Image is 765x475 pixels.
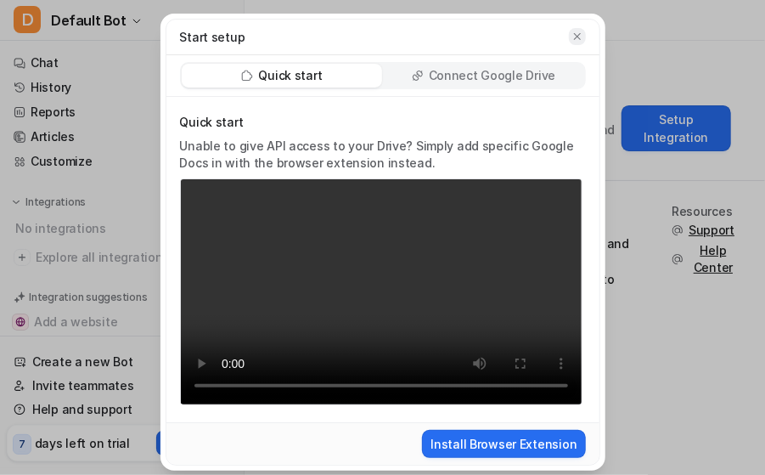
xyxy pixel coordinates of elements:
p: Quick start [180,114,582,131]
p: Start setup [180,28,245,46]
p: Quick start [259,67,323,84]
p: Connect Google Drive [429,67,555,84]
button: Install Browser Extension [422,430,585,458]
p: Unable to give API access to your Drive? Simply add specific Google Docs in with the browser exte... [180,138,582,172]
video: Your browser does not support the video tag. [180,178,582,405]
